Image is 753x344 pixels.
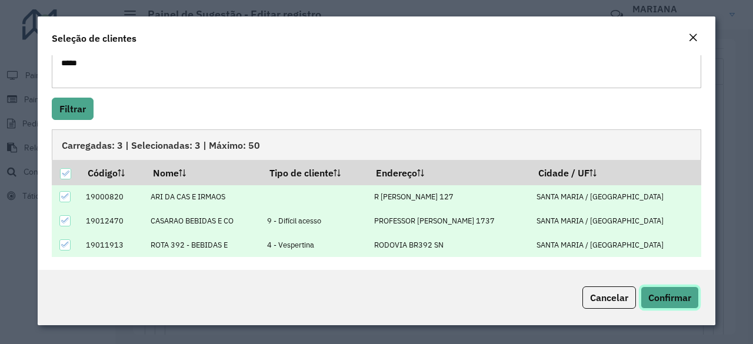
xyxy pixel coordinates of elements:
button: Confirmar [641,286,699,309]
td: ROTA 392 - BEBIDAS E [145,233,261,257]
th: Cidade / UF [531,160,701,185]
td: PROFESSOR [PERSON_NAME] 1737 [368,209,530,233]
td: 19000820 [79,185,145,209]
span: Cancelar [590,292,628,303]
button: Cancelar [582,286,636,309]
button: Filtrar [52,98,94,120]
td: 19012470 [79,209,145,233]
th: Código [79,160,145,185]
td: 9 - Difícil acesso [261,209,368,233]
span: Confirmar [648,292,691,303]
th: Nome [145,160,261,185]
td: RODOVIA BR392 SN [368,233,530,257]
td: 4 - Vespertina [261,233,368,257]
td: SANTA MARIA / [GEOGRAPHIC_DATA] [531,233,701,257]
td: ARI DA CAS E IRMAOS [145,185,261,209]
td: SANTA MARIA / [GEOGRAPHIC_DATA] [531,185,701,209]
div: Carregadas: 3 | Selecionadas: 3 | Máximo: 50 [52,129,701,160]
td: R [PERSON_NAME] 127 [368,185,530,209]
em: Fechar [688,33,698,42]
th: Tipo de cliente [261,160,368,185]
button: Close [685,31,701,46]
td: 19011913 [79,233,145,257]
td: SANTA MARIA / [GEOGRAPHIC_DATA] [531,209,701,233]
h4: Seleção de clientes [52,31,136,45]
td: CASARAO BEBIDAS E CO [145,209,261,233]
th: Endereço [368,160,530,185]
